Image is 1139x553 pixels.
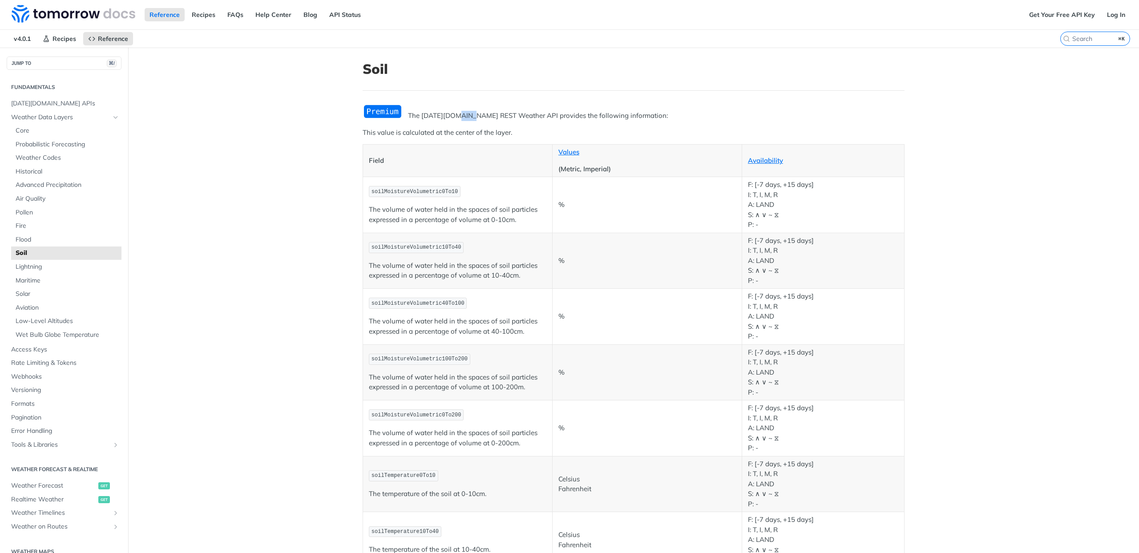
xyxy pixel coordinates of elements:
a: Weather TimelinesShow subpages for Weather Timelines [7,506,121,520]
span: soilTemperature10To40 [372,529,439,535]
span: soilMoistureVolumetric0To10 [372,189,458,195]
p: F: [-7 days, +15 days] I: T, I, M, R A: LAND S: ∧ ∨ ~ ⧖ P: - [748,180,898,230]
span: Versioning [11,386,119,395]
span: soilMoistureVolumetric0To200 [372,412,461,418]
a: Reference [83,32,133,45]
p: F: [-7 days, +15 days] I: T, I, M, R A: LAND S: ∧ ∨ ~ ⧖ P: - [748,291,898,342]
a: Soil [11,246,121,260]
span: Weather Data Layers [11,113,110,122]
span: Core [16,126,119,135]
span: Flood [16,235,119,244]
a: Flood [11,233,121,246]
a: Maritime [11,274,121,287]
a: Availability [748,156,783,165]
a: Historical [11,165,121,178]
a: Values [558,148,579,156]
a: Pagination [7,411,121,424]
a: Error Handling [7,424,121,438]
a: Air Quality [11,192,121,206]
span: Probabilistic Forecasting [16,140,119,149]
a: Get Your Free API Key [1024,8,1100,21]
h2: Weather Forecast & realtime [7,465,121,473]
span: Air Quality [16,194,119,203]
span: Wet Bulb Globe Temperature [16,331,119,339]
span: Weather on Routes [11,522,110,531]
a: Weather Data LayersHide subpages for Weather Data Layers [7,111,121,124]
h1: Soil [363,61,905,77]
a: Weather Forecastget [7,479,121,492]
button: JUMP TO⌘/ [7,57,121,70]
span: Low-Level Altitudes [16,317,119,326]
span: Webhooks [11,372,119,381]
span: Advanced Precipitation [16,181,119,190]
p: Celsius Fahrenheit [558,474,736,494]
span: Formats [11,400,119,408]
button: Show subpages for Weather Timelines [112,509,119,517]
p: This value is calculated at the center of the layer. [363,128,905,138]
span: [DATE][DOMAIN_NAME] APIs [11,99,119,108]
span: Realtime Weather [11,495,96,504]
a: Recipes [187,8,220,21]
button: Show subpages for Tools & Libraries [112,441,119,448]
a: Fire [11,219,121,233]
p: % [558,311,736,322]
p: % [558,367,736,378]
svg: Search [1063,35,1070,42]
a: Lightning [11,260,121,274]
p: F: [-7 days, +15 days] I: T, I, M, R A: LAND S: ∧ ∨ ~ ⧖ P: - [748,236,898,286]
p: % [558,256,736,266]
span: Pagination [11,413,119,422]
a: Rate Limiting & Tokens [7,356,121,370]
a: Access Keys [7,343,121,356]
button: Hide subpages for Weather Data Layers [112,114,119,121]
a: Solar [11,287,121,301]
p: The [DATE][DOMAIN_NAME] REST Weather API provides the following information: [363,111,905,121]
a: FAQs [222,8,248,21]
a: Help Center [250,8,296,21]
a: Core [11,124,121,137]
a: Reference [145,8,185,21]
a: API Status [324,8,366,21]
p: The volume of water held in the spaces of soil particles expressed in a percentage of volume at 1... [369,372,546,392]
span: Recipes [53,35,76,43]
p: The volume of water held in the spaces of soil particles expressed in a percentage of volume at 1... [369,261,546,281]
span: Aviation [16,303,119,312]
a: Log In [1102,8,1130,21]
span: Error Handling [11,427,119,436]
p: The volume of water held in the spaces of soil particles expressed in a percentage of volume at 0... [369,428,546,448]
span: get [98,496,110,503]
span: Fire [16,222,119,230]
span: Reference [98,35,128,43]
p: Celsius Fahrenheit [558,530,736,550]
a: Aviation [11,301,121,315]
a: Probabilistic Forecasting [11,138,121,151]
span: Weather Timelines [11,509,110,517]
a: [DATE][DOMAIN_NAME] APIs [7,97,121,110]
button: Show subpages for Weather on Routes [112,523,119,530]
a: Tools & LibrariesShow subpages for Tools & Libraries [7,438,121,452]
p: F: [-7 days, +15 days] I: T, I, M, R A: LAND S: ∧ ∨ ~ ⧖ P: - [748,459,898,509]
span: Soil [16,249,119,258]
a: Webhooks [7,370,121,383]
p: % [558,200,736,210]
span: get [98,482,110,489]
kbd: ⌘K [1116,34,1127,43]
p: Field [369,156,546,166]
a: Realtime Weatherget [7,493,121,506]
span: Solar [16,290,119,299]
p: F: [-7 days, +15 days] I: T, I, M, R A: LAND S: ∧ ∨ ~ ⧖ P: - [748,347,898,398]
span: Weather Codes [16,153,119,162]
span: Rate Limiting & Tokens [11,359,119,367]
span: soilTemperature0To10 [372,472,436,479]
a: Low-Level Altitudes [11,315,121,328]
p: % [558,423,736,433]
a: Wet Bulb Globe Temperature [11,328,121,342]
a: Versioning [7,383,121,397]
span: Pollen [16,208,119,217]
span: ⌘/ [107,60,117,67]
span: Weather Forecast [11,481,96,490]
a: Pollen [11,206,121,219]
img: Tomorrow.io Weather API Docs [12,5,135,23]
span: Historical [16,167,119,176]
a: Weather Codes [11,151,121,165]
